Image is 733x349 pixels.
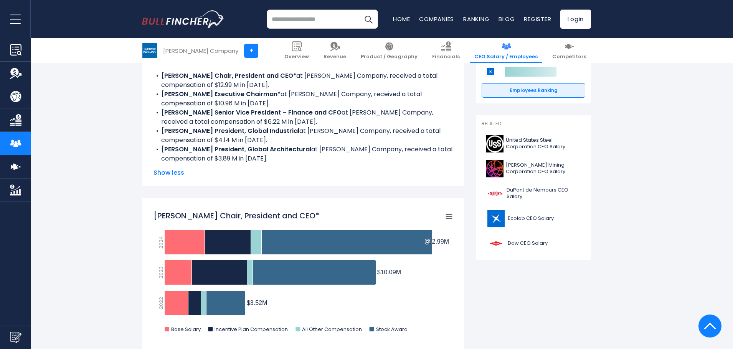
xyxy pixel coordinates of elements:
[154,71,453,90] li: at [PERSON_NAME] Company, received a total compensation of $12.99 M in [DATE].
[154,108,453,126] li: at [PERSON_NAME] Company, received a total compensation of $6.22 M in [DATE].
[506,137,581,150] span: United States Steel Corporation CEO Salary
[157,297,165,309] text: 2022
[508,240,548,247] span: Dow CEO Salary
[524,15,551,23] a: Register
[506,162,581,175] span: [PERSON_NAME] Mining Corporation CEO Salary
[142,10,225,28] img: bullfincher logo
[482,83,585,98] a: Employees Ranking
[154,210,319,221] tspan: [PERSON_NAME] Chair, President and CEO*
[393,15,410,23] a: Home
[154,206,453,341] svg: Heidi G. Petz Chair, President and CEO*
[356,38,422,63] a: Product / Geography
[463,15,489,23] a: Ranking
[482,133,585,154] a: United States Steel Corporation CEO Salary
[482,183,585,204] a: DuPont de Nemours CEO Salary
[280,38,314,63] a: Overview
[482,208,585,229] a: Ecolab CEO Salary
[154,90,453,108] li: at [PERSON_NAME] Company, received a total compensation of $10.96 M in [DATE].
[486,210,505,227] img: ECL logo
[486,135,504,152] img: X logo
[482,158,585,179] a: [PERSON_NAME] Mining Corporation CEO Salary
[284,54,309,60] span: Overview
[302,326,362,333] text: All Other Compensation
[324,54,346,60] span: Revenue
[154,145,453,163] li: at [PERSON_NAME] Company, received a total compensation of $3.89 M in [DATE].
[154,126,453,145] li: at [PERSON_NAME] Company, received a total compensation of $4.14 M in [DATE].
[359,10,378,29] button: Search
[361,54,418,60] span: Product / Geography
[215,326,288,333] text: Incentive Plan Compensation
[154,168,453,177] span: Show less
[486,235,505,252] img: DOW logo
[507,187,581,200] span: DuPont de Nemours CEO Salary
[508,215,554,222] span: Ecolab CEO Salary
[377,269,401,275] tspan: $10.09M
[428,38,464,63] a: Financials
[425,238,449,245] tspan: $12.99M
[161,145,311,154] b: [PERSON_NAME] President, Global Architectural
[161,71,296,80] b: [PERSON_NAME] Chair, President and CEO*
[376,326,408,333] text: Stock Award
[485,67,495,77] img: Ecolab competitors logo
[482,233,585,254] a: Dow CEO Salary
[319,38,351,63] a: Revenue
[247,300,267,306] tspan: $3.52M
[419,15,454,23] a: Companies
[548,38,591,63] a: Competitors
[244,44,258,58] a: +
[142,43,157,58] img: SHW logo
[161,90,281,98] b: [PERSON_NAME] Executive Chairman*
[499,15,515,23] a: Blog
[474,54,538,60] span: CEO Salary / Employees
[432,54,460,60] span: Financials
[161,108,342,117] b: [PERSON_NAME] Senior Vice President – Finance and CFO
[486,185,504,202] img: DD logo
[161,126,299,135] b: [PERSON_NAME] President, Global Industrial
[486,160,504,177] img: B logo
[171,326,201,333] text: Base Salary
[157,266,165,279] text: 2023
[142,10,225,28] a: Go to homepage
[157,236,165,249] text: 2024
[552,54,586,60] span: Competitors
[560,10,591,29] a: Login
[470,38,542,63] a: CEO Salary / Employees
[482,121,585,127] p: Related
[163,46,238,55] div: [PERSON_NAME] Company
